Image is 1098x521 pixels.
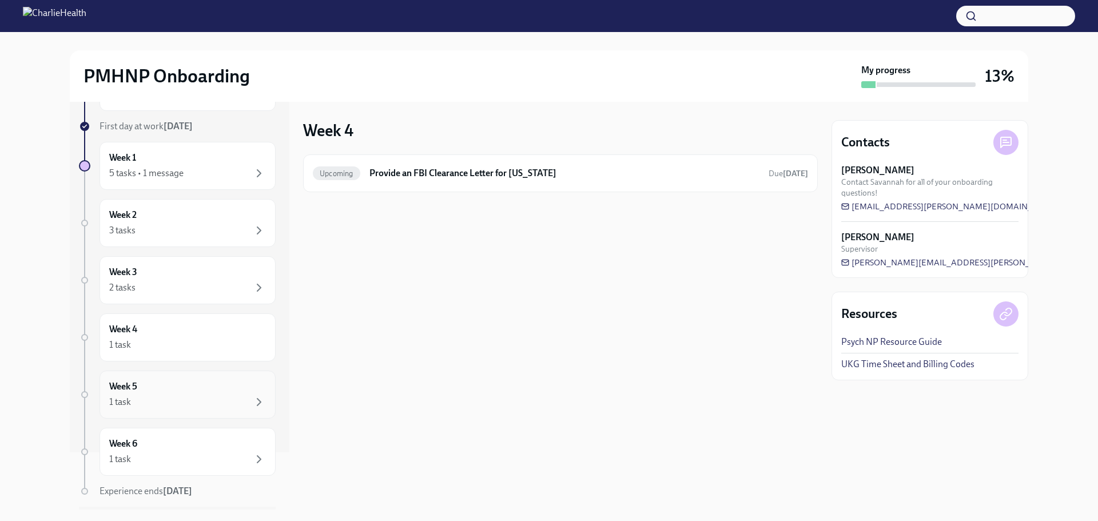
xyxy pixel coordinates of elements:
a: Week 15 tasks • 1 message [79,142,276,190]
img: CharlieHealth [23,7,86,25]
h4: Resources [841,305,897,323]
span: Due [769,169,808,178]
h6: Week 4 [109,323,137,336]
h3: 13% [985,66,1015,86]
h6: Provide an FBI Clearance Letter for [US_STATE] [369,167,759,180]
h3: Week 4 [303,120,353,141]
span: October 23rd, 2025 10:00 [769,168,808,179]
div: 2 tasks [109,281,136,294]
h6: Week 1 [109,152,136,164]
strong: [DATE] [164,121,193,132]
a: Week 61 task [79,428,276,476]
strong: My progress [861,64,910,77]
h6: Week 3 [109,266,137,279]
strong: [DATE] [783,169,808,178]
div: 3 tasks [109,224,136,237]
h6: Week 2 [109,209,137,221]
a: UpcomingProvide an FBI Clearance Letter for [US_STATE]Due[DATE] [313,164,808,182]
a: Psych NP Resource Guide [841,336,942,348]
strong: [DATE] [163,486,192,496]
div: 1 task [109,339,131,351]
span: Upcoming [313,169,360,178]
h4: Contacts [841,134,890,151]
div: 1 task [109,453,131,466]
h2: PMHNP Onboarding [83,65,250,88]
a: First day at work[DATE] [79,120,276,133]
a: UKG Time Sheet and Billing Codes [841,358,974,371]
h6: Week 6 [109,438,137,450]
span: First day at work [100,121,193,132]
div: 1 task [109,396,131,408]
h6: Week 5 [109,380,137,393]
a: Week 41 task [79,313,276,361]
strong: [PERSON_NAME] [841,231,914,244]
a: Week 23 tasks [79,199,276,247]
a: Week 32 tasks [79,256,276,304]
span: Experience ends [100,486,192,496]
a: [EMAIL_ADDRESS][PERSON_NAME][DOMAIN_NAME] [841,201,1060,212]
div: 5 tasks • 1 message [109,167,184,180]
span: Supervisor [841,244,878,254]
a: Week 51 task [79,371,276,419]
strong: [PERSON_NAME] [841,164,914,177]
span: Contact Savannah for all of your onboarding questions! [841,177,1019,198]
